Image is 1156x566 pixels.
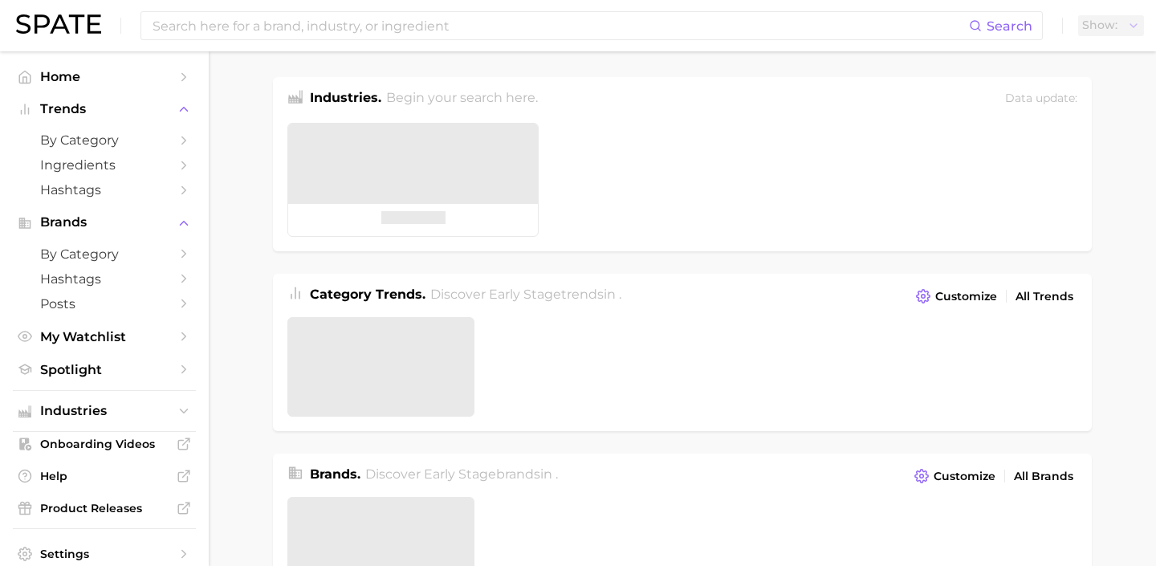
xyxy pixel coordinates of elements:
button: Brands [13,210,196,234]
a: Posts [13,291,196,316]
button: Trends [13,97,196,121]
span: Home [40,69,169,84]
span: My Watchlist [40,329,169,344]
a: Spotlight [13,357,196,382]
span: Category Trends . [310,287,425,302]
a: Hashtags [13,177,196,202]
span: Help [40,469,169,483]
button: Industries [13,399,196,423]
span: Industries [40,404,169,418]
h2: Begin your search here. [386,88,538,110]
span: Settings [40,547,169,561]
a: Home [13,64,196,89]
span: Spotlight [40,362,169,377]
span: Hashtags [40,182,169,197]
a: Ingredients [13,153,196,177]
span: Posts [40,296,169,312]
a: Help [13,464,196,488]
span: Hashtags [40,271,169,287]
span: Brands . [310,466,360,482]
a: by Category [13,242,196,267]
button: Customize [912,285,1001,307]
span: Show [1082,21,1117,30]
span: All Trends [1016,290,1073,303]
span: Onboarding Videos [40,437,169,451]
a: All Trends [1011,286,1077,307]
h1: Industries. [310,88,381,110]
button: Customize [910,465,999,487]
span: Search [987,18,1032,34]
a: by Category [13,128,196,153]
a: My Watchlist [13,324,196,349]
input: Search here for a brand, industry, or ingredient [151,12,969,39]
button: Show [1078,15,1144,36]
span: Product Releases [40,501,169,515]
span: Ingredients [40,157,169,173]
span: Trends [40,102,169,116]
span: All Brands [1014,470,1073,483]
a: Settings [13,542,196,566]
span: Customize [934,470,995,483]
div: Data update: [1005,88,1077,110]
a: All Brands [1010,466,1077,487]
span: Brands [40,215,169,230]
img: SPATE [16,14,101,34]
span: Discover Early Stage brands in . [365,466,558,482]
a: Onboarding Videos [13,432,196,456]
a: Hashtags [13,267,196,291]
span: Customize [935,290,997,303]
span: by Category [40,246,169,262]
a: Product Releases [13,496,196,520]
span: Discover Early Stage trends in . [430,287,621,302]
span: by Category [40,132,169,148]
